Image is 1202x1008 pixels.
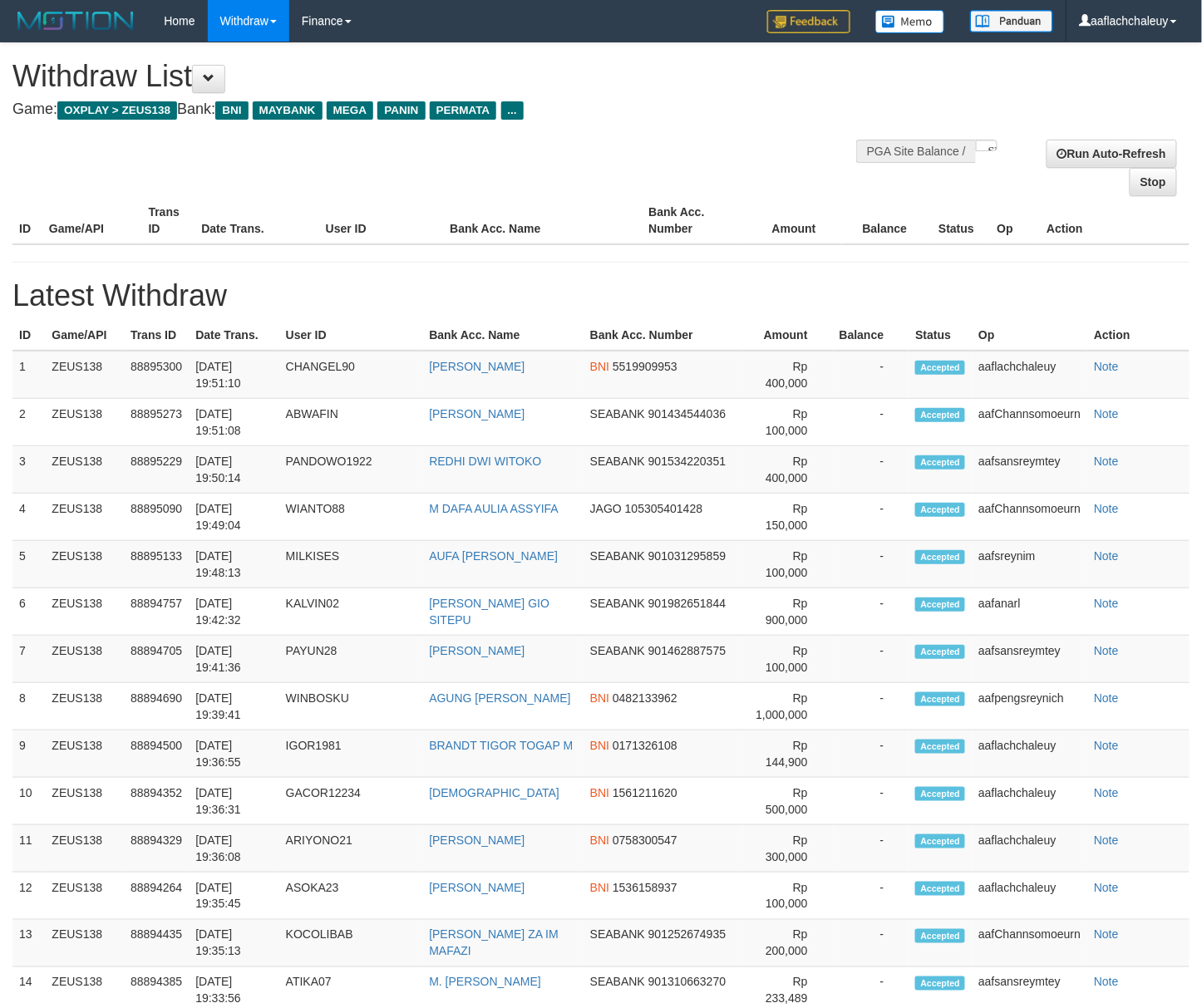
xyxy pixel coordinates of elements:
th: Bank Acc. Name [443,197,642,244]
td: Rp 900,000 [743,588,833,636]
th: Bank Acc. Number [642,197,741,244]
td: Rp 100,000 [743,399,833,446]
td: aafsreynim [972,541,1087,588]
span: SEABANK [590,549,645,563]
td: 88894435 [124,920,189,967]
td: CHANGEL90 [279,351,423,399]
span: Accepted [915,503,965,517]
span: Accepted [915,597,965,612]
td: aaflachchaleuy [972,873,1087,920]
a: Run Auto-Refresh [1047,140,1177,168]
td: 88895300 [124,351,189,399]
a: Note [1094,786,1119,799]
th: Op [991,197,1041,244]
td: [DATE] 19:35:13 [189,920,279,967]
td: IGOR1981 [279,730,423,778]
a: Note [1094,360,1119,373]
td: - [833,636,909,683]
a: Note [1094,691,1119,705]
td: - [833,920,909,967]
span: Accepted [915,455,965,470]
th: Balance [841,197,933,244]
td: 88894690 [124,683,189,730]
span: Accepted [915,929,965,943]
a: Note [1094,455,1119,468]
a: Note [1094,644,1119,657]
td: [DATE] 19:36:55 [189,730,279,778]
span: BNI [590,360,609,373]
td: aaflachchaleuy [972,730,1087,778]
td: 8 [12,683,45,730]
td: Rp 100,000 [743,541,833,588]
td: ZEUS138 [45,351,124,399]
span: PANIN [377,101,425,120]
td: 88895090 [124,494,189,541]
td: [DATE] 19:39:41 [189,683,279,730]
td: - [833,588,909,636]
td: PAYUN28 [279,636,423,683]
td: 1 [12,351,45,399]
span: 1536158937 [613,881,677,894]
a: [PERSON_NAME] [429,644,525,657]
span: SEABANK [590,928,645,942]
a: [PERSON_NAME] [429,407,525,420]
th: Balance [833,320,909,351]
td: Rp 500,000 [743,778,833,825]
th: Action [1040,197,1190,244]
a: Note [1094,502,1119,515]
td: 88895133 [124,541,189,588]
a: Note [1094,549,1119,563]
a: [PERSON_NAME] [429,833,525,847]
th: Trans ID [124,320,189,351]
td: 7 [12,636,45,683]
td: GACOR12234 [279,778,423,825]
img: panduan.png [970,10,1053,32]
td: ZEUS138 [45,683,124,730]
span: 901982651844 [648,597,726,610]
td: 9 [12,730,45,778]
td: [DATE] 19:51:08 [189,399,279,446]
span: SEABANK [590,597,645,610]
span: 0758300547 [613,833,677,847]
td: Rp 100,000 [743,636,833,683]
th: ID [12,320,45,351]
th: User ID [279,320,423,351]
td: 88894757 [124,588,189,636]
td: [DATE] 19:35:45 [189,873,279,920]
th: Status [909,320,972,351]
span: Accepted [915,834,965,848]
span: 901534220351 [648,455,726,468]
a: AUFA [PERSON_NAME] [429,549,558,563]
td: ZEUS138 [45,778,124,825]
span: ... [501,101,524,120]
td: ZEUS138 [45,636,124,683]
span: Accepted [915,361,965,375]
td: Rp 1,000,000 [743,683,833,730]
td: Rp 144,900 [743,730,833,778]
td: [DATE] 19:41:36 [189,636,279,683]
span: SEABANK [590,407,645,420]
span: 0171326108 [613,739,677,752]
td: Rp 150,000 [743,494,833,541]
td: - [833,778,909,825]
img: Feedback.jpg [767,10,850,33]
img: MOTION_logo.png [12,8,139,33]
td: - [833,446,909,494]
span: BNI [215,101,248,120]
td: 88894352 [124,778,189,825]
span: 0482133962 [613,691,677,705]
span: BNI [590,691,609,705]
td: ZEUS138 [45,825,124,873]
span: 1561211620 [613,786,677,799]
td: aaflachchaleuy [972,825,1087,873]
td: ZEUS138 [45,446,124,494]
th: User ID [319,197,444,244]
td: - [833,825,909,873]
td: ARIYONO21 [279,825,423,873]
td: 2 [12,399,45,446]
td: aafChannsomoeurn [972,494,1087,541]
td: [DATE] 19:50:14 [189,446,279,494]
td: 3 [12,446,45,494]
span: BNI [590,833,609,847]
td: 88894329 [124,825,189,873]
